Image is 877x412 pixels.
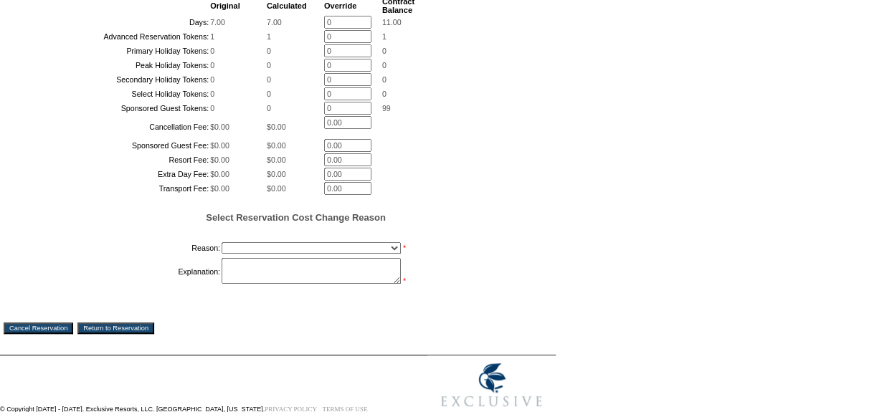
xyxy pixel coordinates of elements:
span: 7.00 [210,18,225,27]
span: 11.00 [382,18,402,27]
span: 7.00 [267,18,282,27]
span: 0 [267,61,271,70]
span: 0 [210,104,214,112]
td: Cancellation Fee: [41,116,209,138]
td: Resort Fee: [41,153,209,166]
span: 0 [267,104,271,112]
span: 0 [210,47,214,55]
td: Transport Fee: [41,182,209,195]
input: Cancel Reservation [4,322,73,334]
span: 0 [267,90,271,98]
span: 99 [382,104,391,112]
span: 0 [382,90,387,98]
td: Reason: [41,239,220,257]
td: Sponsored Guest Tokens: [41,102,209,115]
span: 0 [210,61,214,70]
span: 0 [382,47,387,55]
span: 0 [267,75,271,84]
b: Original [210,1,240,10]
span: 0 [267,47,271,55]
span: 1 [210,32,214,41]
span: $0.00 [210,184,229,193]
span: 0 [210,90,214,98]
span: $0.00 [267,141,286,150]
h5: Select Reservation Cost Change Reason [39,212,552,223]
span: 0 [382,61,387,70]
td: Primary Holiday Tokens: [41,44,209,57]
span: $0.00 [267,155,286,164]
span: 0 [382,75,387,84]
td: Select Holiday Tokens: [41,87,209,100]
span: 1 [267,32,271,41]
b: Override [324,1,356,10]
b: Calculated [267,1,307,10]
span: $0.00 [210,155,229,164]
td: Advanced Reservation Tokens: [41,30,209,43]
td: Secondary Holiday Tokens: [41,73,209,86]
span: 1 [382,32,387,41]
span: $0.00 [267,170,286,178]
td: Days: [41,16,209,29]
span: 0 [210,75,214,84]
span: $0.00 [210,123,229,131]
span: $0.00 [267,184,286,193]
td: Sponsored Guest Fee: [41,139,209,152]
td: Extra Day Fee: [41,168,209,181]
td: Peak Holiday Tokens: [41,59,209,72]
input: Return to Reservation [77,322,154,334]
span: $0.00 [210,141,229,150]
td: Explanation: [41,258,220,285]
span: $0.00 [210,170,229,178]
span: $0.00 [267,123,286,131]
